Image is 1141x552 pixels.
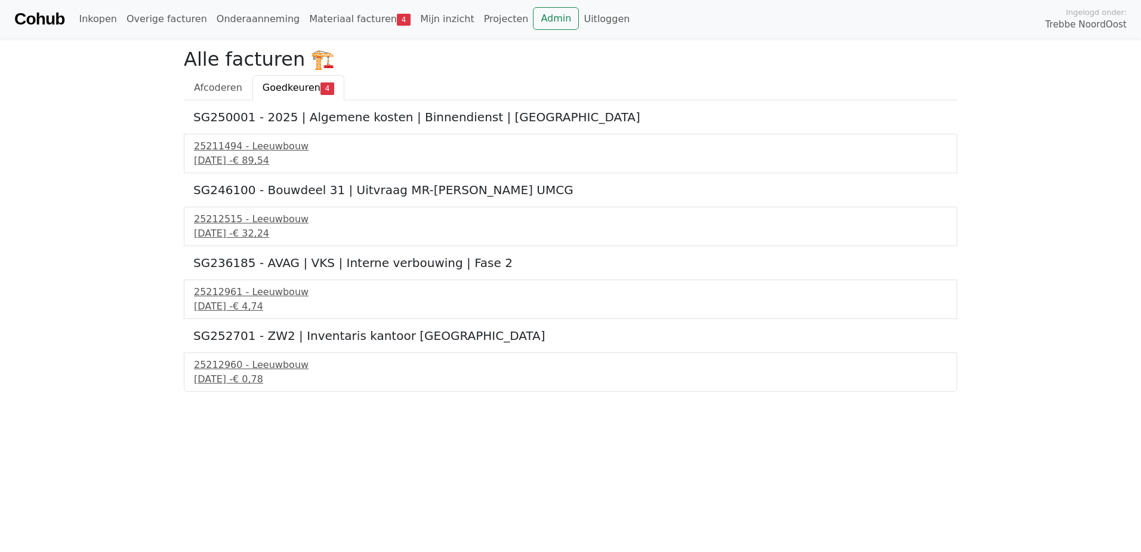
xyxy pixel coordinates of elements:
a: Afcoderen [184,75,252,100]
a: 25211494 - Leeuwbouw[DATE] -€ 89,54 [194,139,947,168]
a: Inkopen [74,7,121,31]
div: [DATE] - [194,299,947,314]
span: € 32,24 [233,228,269,239]
h5: SG252701 - ZW2 | Inventaris kantoor [GEOGRAPHIC_DATA] [193,329,948,343]
div: 25211494 - Leeuwbouw [194,139,947,154]
a: Admin [533,7,579,30]
h2: Alle facturen 🏗️ [184,48,957,70]
h5: SG246100 - Bouwdeel 31 | Uitvraag MR-[PERSON_NAME] UMCG [193,183,948,197]
div: 25212961 - Leeuwbouw [194,285,947,299]
h5: SG236185 - AVAG | VKS | Interne verbouwing | Fase 2 [193,256,948,270]
span: Goedkeuren [263,82,320,93]
a: Uitloggen [579,7,634,31]
h5: SG250001 - 2025 | Algemene kosten | Binnendienst | [GEOGRAPHIC_DATA] [193,110,948,124]
span: Afcoderen [194,82,242,93]
a: 25212515 - Leeuwbouw[DATE] -€ 32,24 [194,212,947,241]
a: Overige facturen [122,7,212,31]
a: Goedkeuren4 [252,75,344,100]
div: [DATE] - [194,154,947,168]
div: [DATE] - [194,226,947,241]
span: Trebbe NoordOost [1046,18,1127,32]
span: 4 [320,82,334,94]
span: € 4,74 [233,300,263,312]
a: Materiaal facturen4 [304,7,415,31]
span: € 0,78 [233,373,263,385]
a: 25212961 - Leeuwbouw[DATE] -€ 4,74 [194,285,947,314]
a: Mijn inzicht [415,7,479,31]
a: Onderaanneming [212,7,304,31]
span: Ingelogd onder: [1066,7,1127,18]
span: 4 [397,14,411,26]
a: 25212960 - Leeuwbouw[DATE] -€ 0,78 [194,358,947,387]
a: Projecten [479,7,534,31]
a: Cohub [14,5,64,33]
div: 25212515 - Leeuwbouw [194,212,947,226]
div: 25212960 - Leeuwbouw [194,358,947,372]
span: € 89,54 [233,155,269,166]
div: [DATE] - [194,372,947,387]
